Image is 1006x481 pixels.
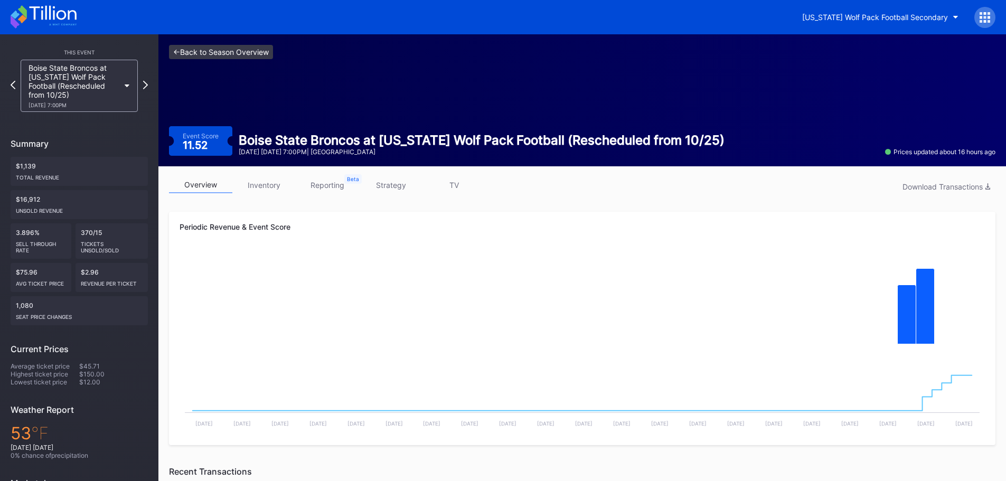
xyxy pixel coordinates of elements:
[885,148,995,156] div: Prices updated about 16 hours ago
[11,344,148,354] div: Current Prices
[195,420,213,427] text: [DATE]
[11,49,148,55] div: This Event
[183,132,219,140] div: Event Score
[689,420,707,427] text: [DATE]
[180,250,985,355] svg: Chart title
[81,276,143,287] div: Revenue per ticket
[169,466,995,477] div: Recent Transactions
[841,420,859,427] text: [DATE]
[169,45,273,59] a: <-Back to Season Overview
[422,177,486,193] a: TV
[16,276,66,287] div: Avg ticket price
[11,444,148,451] div: [DATE] [DATE]
[271,420,289,427] text: [DATE]
[765,420,783,427] text: [DATE]
[16,309,143,320] div: seat price changes
[11,423,148,444] div: 53
[239,148,725,156] div: [DATE] [DATE] 7:00PM | [GEOGRAPHIC_DATA]
[897,180,995,194] button: Download Transactions
[917,420,935,427] text: [DATE]
[11,190,148,219] div: $16,912
[76,263,148,292] div: $2.96
[79,378,148,386] div: $12.00
[651,420,669,427] text: [DATE]
[180,355,985,435] svg: Chart title
[232,177,296,193] a: inventory
[16,237,66,253] div: Sell Through Rate
[359,177,422,193] a: strategy
[575,420,593,427] text: [DATE]
[11,223,71,259] div: 3.896%
[180,222,985,231] div: Periodic Revenue & Event Score
[11,404,148,415] div: Weather Report
[537,420,554,427] text: [DATE]
[902,182,990,191] div: Download Transactions
[309,420,327,427] text: [DATE]
[296,177,359,193] a: reporting
[879,420,897,427] text: [DATE]
[499,420,516,427] text: [DATE]
[79,370,148,378] div: $150.00
[29,63,119,108] div: Boise State Broncos at [US_STATE] Wolf Pack Football (Rescheduled from 10/25)
[613,420,631,427] text: [DATE]
[169,177,232,193] a: overview
[11,378,79,386] div: Lowest ticket price
[11,263,71,292] div: $75.96
[16,203,143,214] div: Unsold Revenue
[727,420,745,427] text: [DATE]
[11,451,148,459] div: 0 % chance of precipitation
[955,420,973,427] text: [DATE]
[31,423,49,444] span: ℉
[183,140,210,150] div: 11.52
[794,7,966,27] button: [US_STATE] Wolf Pack Football Secondary
[802,13,948,22] div: [US_STATE] Wolf Pack Football Secondary
[76,223,148,259] div: 370/15
[11,157,148,186] div: $1,139
[16,170,143,181] div: Total Revenue
[239,133,725,148] div: Boise State Broncos at [US_STATE] Wolf Pack Football (Rescheduled from 10/25)
[11,362,79,370] div: Average ticket price
[11,138,148,149] div: Summary
[233,420,251,427] text: [DATE]
[29,102,119,108] div: [DATE] 7:00PM
[386,420,403,427] text: [DATE]
[11,370,79,378] div: Highest ticket price
[11,296,148,325] div: 1,080
[347,420,365,427] text: [DATE]
[81,237,143,253] div: Tickets Unsold/Sold
[461,420,478,427] text: [DATE]
[803,420,821,427] text: [DATE]
[423,420,440,427] text: [DATE]
[79,362,148,370] div: $45.71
